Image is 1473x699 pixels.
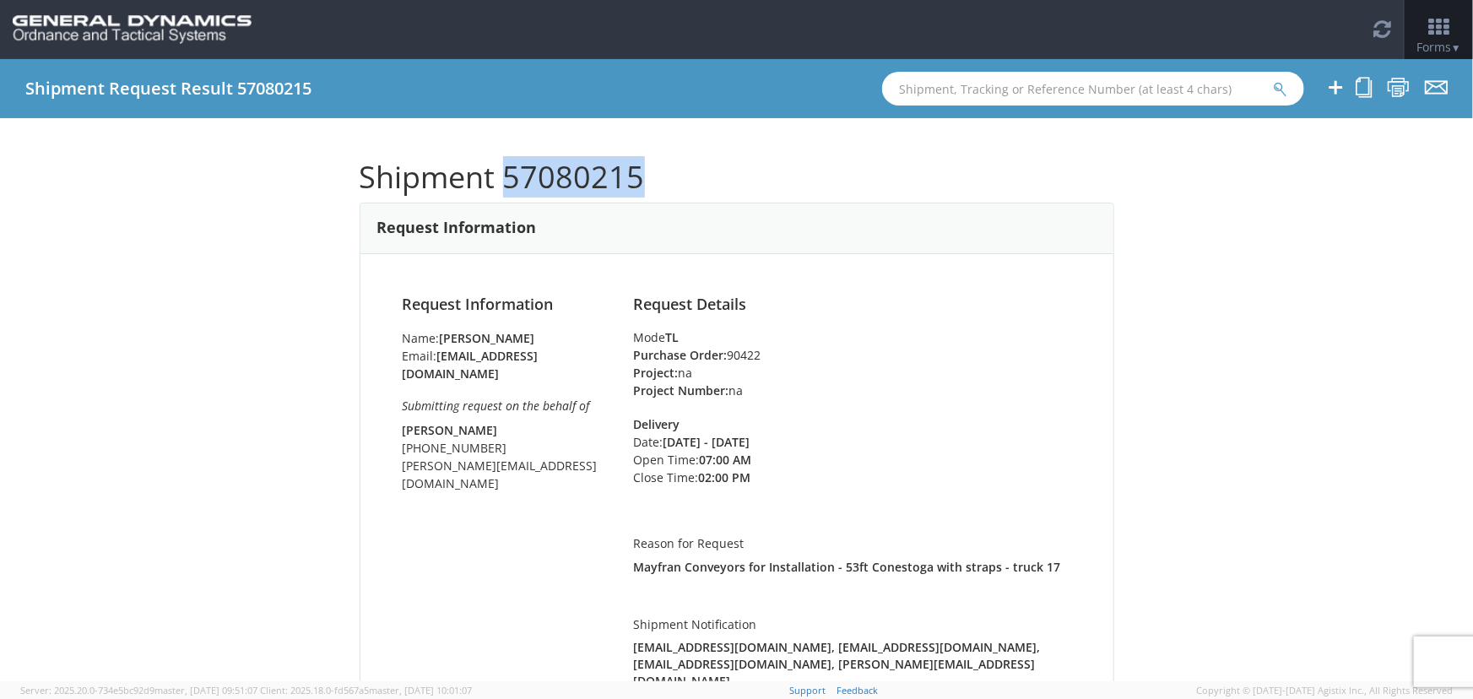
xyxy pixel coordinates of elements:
li: [PHONE_NUMBER] [403,439,609,457]
span: Forms [1416,39,1461,55]
span: master, [DATE] 10:01:07 [369,684,472,696]
input: Shipment, Tracking or Reference Number (at least 4 chars) [882,72,1304,106]
strong: [PERSON_NAME] [440,330,535,346]
h4: Request Details [633,296,1070,313]
li: Open Time: [633,451,803,469]
li: Email: [403,347,609,382]
span: Copyright © [DATE]-[DATE] Agistix Inc., All Rights Reserved [1196,684,1453,697]
li: 90422 [633,346,1070,364]
h6: Submitting request on the behalf of [403,399,609,412]
li: [PERSON_NAME][EMAIL_ADDRESS][DOMAIN_NAME] [403,457,609,492]
h1: Shipment 57080215 [360,160,1114,194]
li: Close Time: [633,469,803,486]
li: na [633,382,1070,399]
span: Client: 2025.18.0-fd567a5 [260,684,472,696]
div: Mode [633,329,1070,346]
span: ▼ [1451,41,1461,55]
strong: [PERSON_NAME] [403,422,498,438]
span: master, [DATE] 09:51:07 [154,684,257,696]
span: Server: 2025.20.0-734e5bc92d9 [20,684,257,696]
strong: [EMAIL_ADDRESS][DOMAIN_NAME], [EMAIL_ADDRESS][DOMAIN_NAME], [EMAIL_ADDRESS][DOMAIN_NAME], [PERSON... [633,639,1040,689]
strong: [DATE] [663,434,701,450]
h4: Shipment Request Result 57080215 [25,79,311,98]
strong: Mayfran Conveyors for Installation - 53ft Conestoga with straps - truck 17 [633,559,1060,575]
strong: [EMAIL_ADDRESS][DOMAIN_NAME] [403,348,539,382]
li: Date: [633,433,803,451]
strong: 02:00 PM [698,469,750,485]
a: Feedback [837,684,879,696]
strong: - [DATE] [704,434,750,450]
img: gd-ots-0c3321f2eb4c994f95cb.png [13,15,252,44]
strong: TL [665,329,679,345]
strong: 07:00 AM [699,452,751,468]
h5: Reason for Request [633,537,1070,550]
strong: Project Number: [633,382,728,398]
strong: Purchase Order: [633,347,727,363]
h3: Request Information [377,219,537,236]
h5: Shipment Notification [633,618,1070,631]
li: Name: [403,329,609,347]
h4: Request Information [403,296,609,313]
strong: Delivery [633,416,680,432]
strong: Project: [633,365,678,381]
li: na [633,364,1070,382]
a: Support [790,684,826,696]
